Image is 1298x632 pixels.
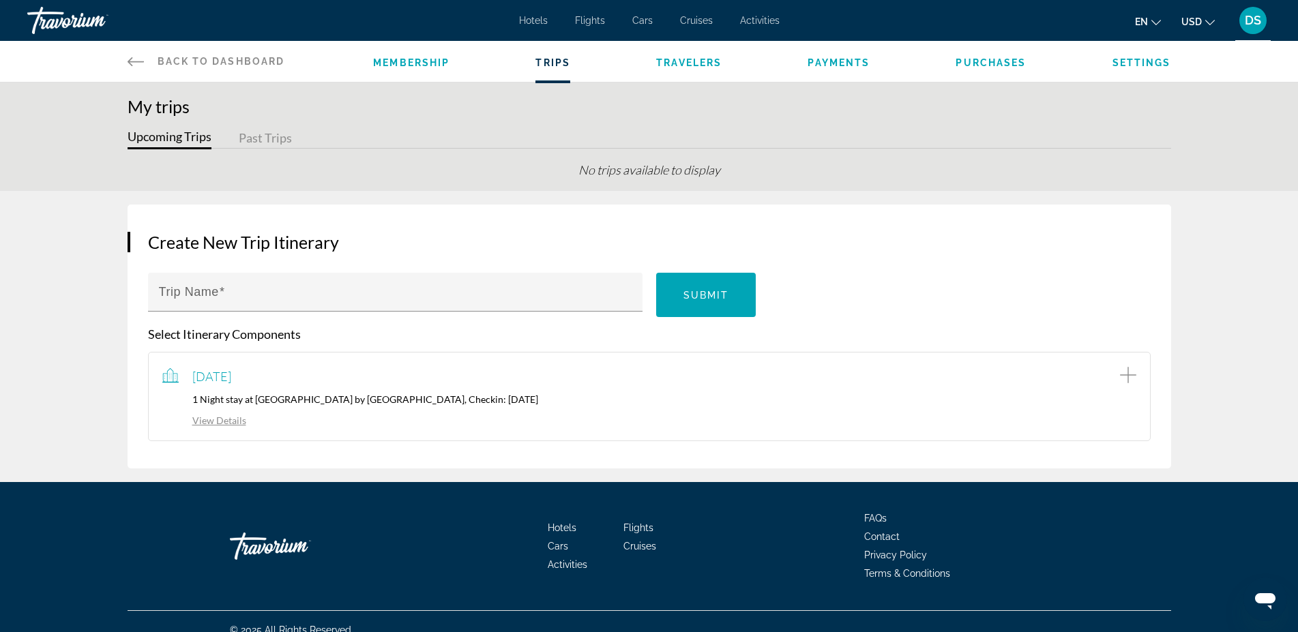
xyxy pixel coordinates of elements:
[239,128,292,149] button: Past Trips
[192,369,231,384] span: [DATE]
[1181,16,1202,27] span: USD
[956,57,1026,68] a: Purchases
[656,273,756,317] button: Submit
[1245,14,1261,27] span: DS
[1181,12,1215,31] button: Change currency
[680,15,713,26] a: Cruises
[148,327,1151,342] p: Select Itinerary Components
[519,15,548,26] a: Hotels
[230,526,366,567] a: Travorium
[623,522,653,533] a: Flights
[535,57,570,68] a: Trips
[864,550,927,560] a: Privacy Policy
[162,415,246,426] a: View Details
[808,57,870,68] a: Payments
[27,3,164,38] a: Travorium
[683,290,729,301] span: Submit
[1135,12,1161,31] button: Change language
[128,128,211,149] button: Upcoming Trips
[575,15,605,26] a: Flights
[740,15,780,26] a: Activities
[162,393,1136,405] p: 1 Night stay at [GEOGRAPHIC_DATA] by [GEOGRAPHIC_DATA], Checkin: [DATE]
[548,559,587,570] a: Activities
[864,531,900,542] a: Contact
[1112,57,1171,68] a: Settings
[1235,6,1271,35] button: User Menu
[864,568,950,579] a: Terms & Conditions
[128,162,1171,191] div: No trips available to display
[548,541,568,552] a: Cars
[158,56,285,67] span: Back to Dashboard
[1120,366,1136,387] button: Add item to trip
[373,57,449,68] a: Membership
[1135,16,1148,27] span: en
[623,541,656,552] a: Cruises
[148,232,1151,252] h3: Create New Trip Itinerary
[656,57,722,68] a: Travelers
[128,41,285,82] a: Back to Dashboard
[128,96,1171,117] h1: My trips
[548,522,576,533] a: Hotels
[632,15,653,26] a: Cars
[1243,577,1287,621] iframe: Кнопка запуска окна обмена сообщениями
[864,513,887,524] a: FAQs
[159,285,219,299] mat-label: Trip Name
